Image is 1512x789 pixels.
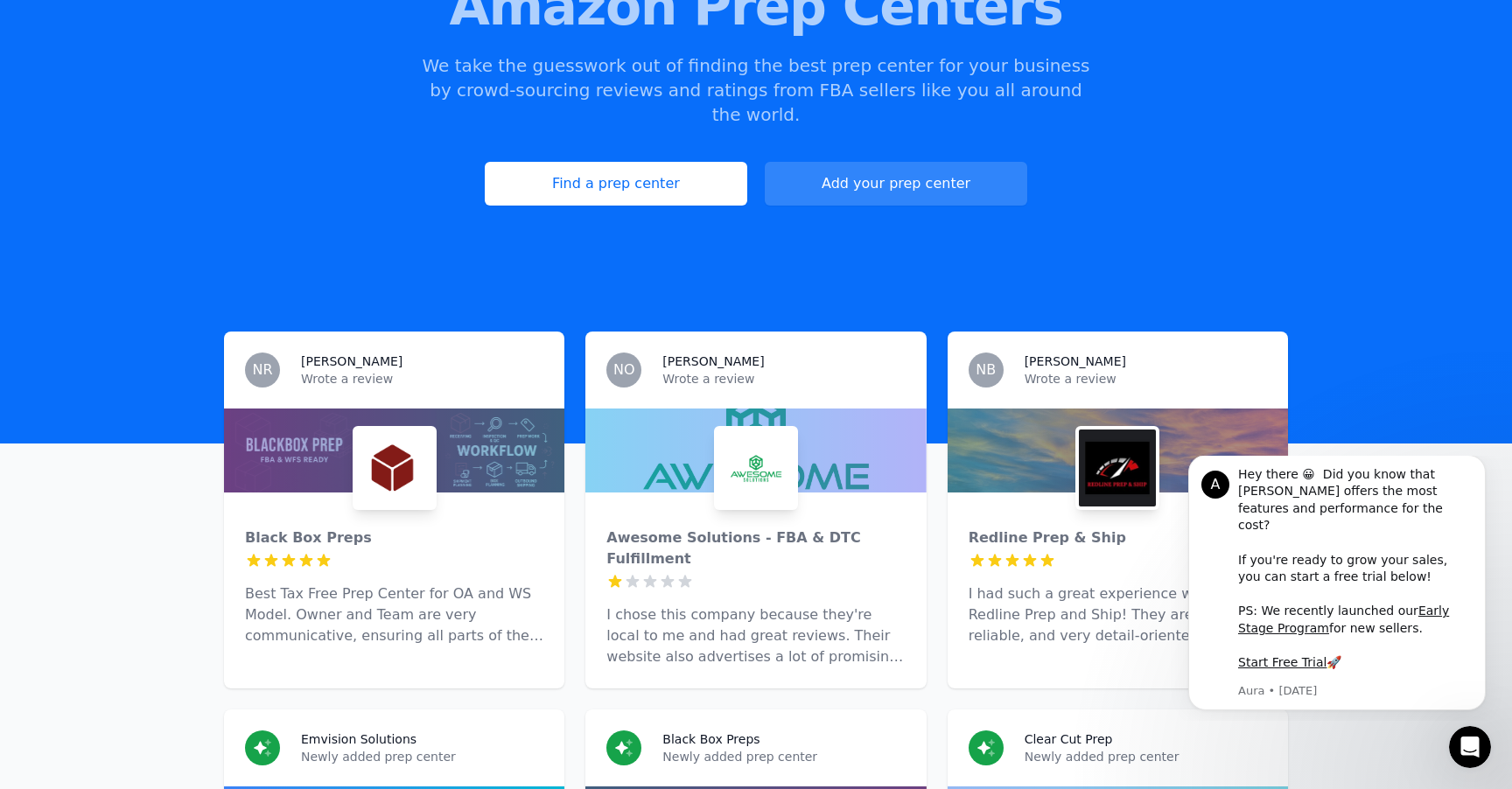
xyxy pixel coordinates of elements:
a: Add your prep center [765,162,1027,206]
p: Wrote a review [1025,370,1267,388]
b: 🚀 [164,199,179,213]
h3: [PERSON_NAME] [301,353,402,370]
p: We take the guesswork out of finding the best prep center for your business by crowd-sourcing rev... [420,53,1092,127]
span: NR [252,363,272,377]
p: Best Tax Free Prep Center for OA and WS Model. Owner and Team are very communicative, ensuring al... [245,583,543,646]
p: Wrote a review [301,370,543,388]
p: Newly added prep center [1025,748,1267,765]
p: Newly added prep center [301,748,543,765]
a: Find a prep center [485,162,747,206]
iframe: Intercom notifications message [1162,456,1512,721]
a: Start Free Trial [76,199,164,213]
div: Profile image for Aura [39,15,67,43]
div: Hey there 😀 Did you know that [PERSON_NAME] offers the most features and performance for the cost... [76,10,311,216]
a: NR[PERSON_NAME]Wrote a reviewBlack Box PrepsBlack Box PrepsBest Tax Free Prep Center for OA and W... [224,332,564,688]
div: Black Box Preps [245,527,543,548]
a: NB[PERSON_NAME]Wrote a reviewRedline Prep & Ship Redline Prep & ShipI had such a great experience... [948,332,1288,688]
img: Awesome Solutions - FBA & DTC Fulfillment [717,429,794,506]
img: Redline Prep & Ship [1079,429,1156,506]
img: Black Box Preps [356,429,433,506]
iframe: Intercom live chat [1449,726,1491,768]
div: Message content [76,10,311,225]
h3: Emvision Solutions [301,730,416,748]
div: Redline Prep & Ship [969,527,1267,548]
h3: Black Box Preps [662,730,759,748]
p: Message from Aura, sent 2w ago [76,227,311,243]
h3: [PERSON_NAME] [662,353,764,370]
span: NB [976,363,996,377]
p: I chose this company because they're local to me and had great reviews. Their website also advert... [606,604,905,667]
div: Awesome Solutions - FBA & DTC Fulfillment [606,527,905,569]
h3: Clear Cut Prep [1025,730,1113,748]
p: I had such a great experience with Redline Prep and Ship! They are fast, reliable, and very detai... [969,583,1267,646]
p: Wrote a review [662,370,905,388]
span: NO [613,363,635,377]
h3: [PERSON_NAME] [1025,353,1126,370]
a: NO[PERSON_NAME]Wrote a reviewAwesome Solutions - FBA & DTC FulfillmentAwesome Solutions - FBA & D... [585,332,926,688]
p: Newly added prep center [662,748,905,765]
